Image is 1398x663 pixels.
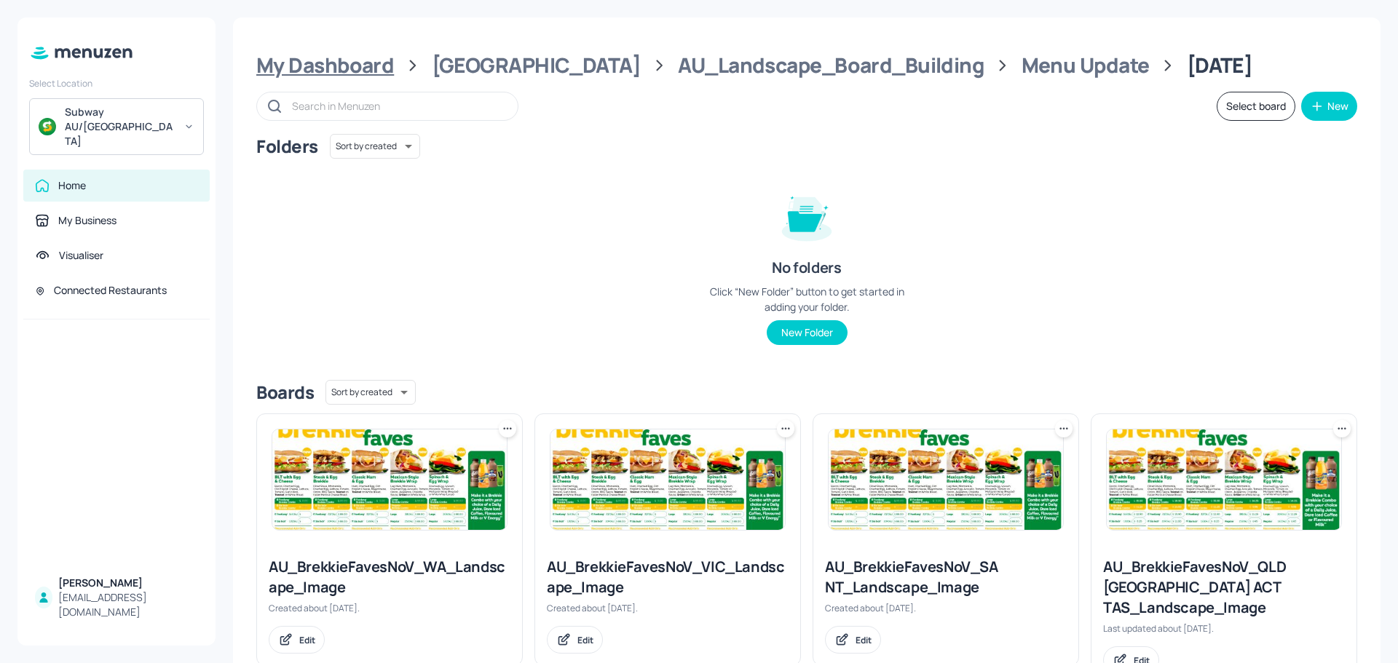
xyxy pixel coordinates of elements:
[1022,52,1150,79] div: Menu Update
[269,557,510,598] div: AU_BrekkieFavesNoV_WA_Landscape_Image
[432,52,641,79] div: [GEOGRAPHIC_DATA]
[825,557,1067,598] div: AU_BrekkieFavesNoV_SA NT_Landscape_Image
[829,429,1063,530] img: 2025-08-13-1755052488882tu52zlxrh0d.jpeg
[1187,52,1253,79] div: [DATE]
[292,95,503,116] input: Search in Menuzen
[58,576,198,590] div: [PERSON_NAME]
[330,132,420,161] div: Sort by created
[856,634,872,646] div: Edit
[577,634,593,646] div: Edit
[256,52,394,79] div: My Dashboard
[1103,622,1345,635] div: Last updated about [DATE].
[547,557,789,598] div: AU_BrekkieFavesNoV_VIC_Landscape_Image
[58,213,116,228] div: My Business
[325,378,416,407] div: Sort by created
[1103,557,1345,618] div: AU_BrekkieFavesNoV_QLD [GEOGRAPHIC_DATA] ACT TAS_Landscape_Image
[39,118,56,135] img: avatar
[1217,92,1295,121] button: Select board
[256,381,314,404] div: Boards
[770,179,843,252] img: folder-empty
[1327,101,1348,111] div: New
[299,634,315,646] div: Edit
[698,284,916,314] div: Click “New Folder” button to get started in adding your folder.
[272,429,507,530] img: 2025-08-13-1755052488882tu52zlxrh0d.jpeg
[1107,429,1341,530] img: 2025-08-14-175514661442377zu8y18a7v.jpeg
[58,590,198,619] div: [EMAIL_ADDRESS][DOMAIN_NAME]
[547,602,789,614] div: Created about [DATE].
[269,602,510,614] div: Created about [DATE].
[1301,92,1357,121] button: New
[825,602,1067,614] div: Created about [DATE].
[58,178,86,193] div: Home
[59,248,103,263] div: Visualiser
[772,258,841,278] div: No folders
[678,52,984,79] div: AU_Landscape_Board_Building
[29,77,204,90] div: Select Location
[54,283,167,298] div: Connected Restaurants
[256,135,318,158] div: Folders
[550,429,785,530] img: 2025-08-13-1755052488882tu52zlxrh0d.jpeg
[767,320,848,345] button: New Folder
[65,105,175,148] div: Subway AU/[GEOGRAPHIC_DATA]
